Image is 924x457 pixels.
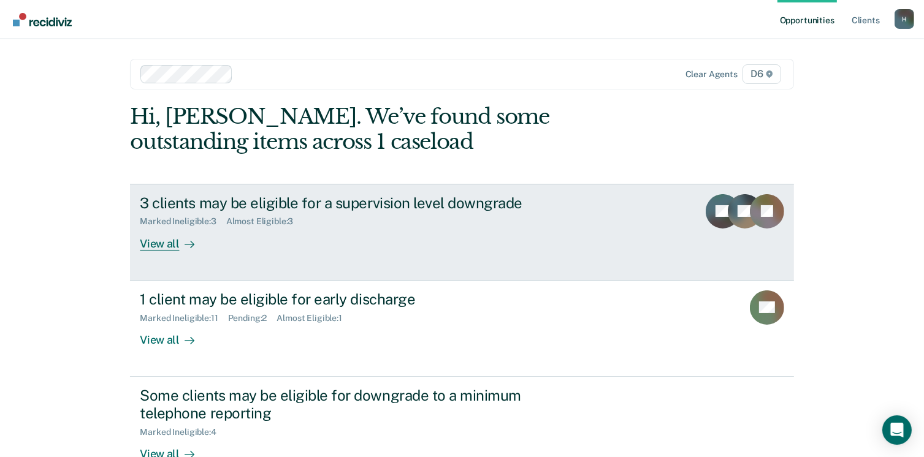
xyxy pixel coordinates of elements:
[130,104,661,154] div: Hi, [PERSON_NAME]. We’ve found some outstanding items across 1 caseload
[277,313,352,323] div: Almost Eligible : 1
[140,290,570,308] div: 1 client may be eligible for early discharge
[13,13,72,26] img: Recidiviz
[140,216,226,227] div: Marked Ineligible : 3
[685,69,738,80] div: Clear agents
[895,9,914,29] button: Profile dropdown button
[140,387,570,422] div: Some clients may be eligible for downgrade to a minimum telephone reporting
[130,281,793,377] a: 1 client may be eligible for early dischargeMarked Ineligible:11Pending:2Almost Eligible:1View all
[140,227,208,251] div: View all
[895,9,914,29] div: H
[226,216,304,227] div: Almost Eligible : 3
[140,313,227,323] div: Marked Ineligible : 11
[140,194,570,212] div: 3 clients may be eligible for a supervision level downgrade
[140,323,208,347] div: View all
[140,427,226,437] div: Marked Ineligible : 4
[882,415,912,445] div: Open Intercom Messenger
[743,64,781,84] span: D6
[130,184,793,281] a: 3 clients may be eligible for a supervision level downgradeMarked Ineligible:3Almost Eligible:3Vi...
[228,313,277,323] div: Pending : 2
